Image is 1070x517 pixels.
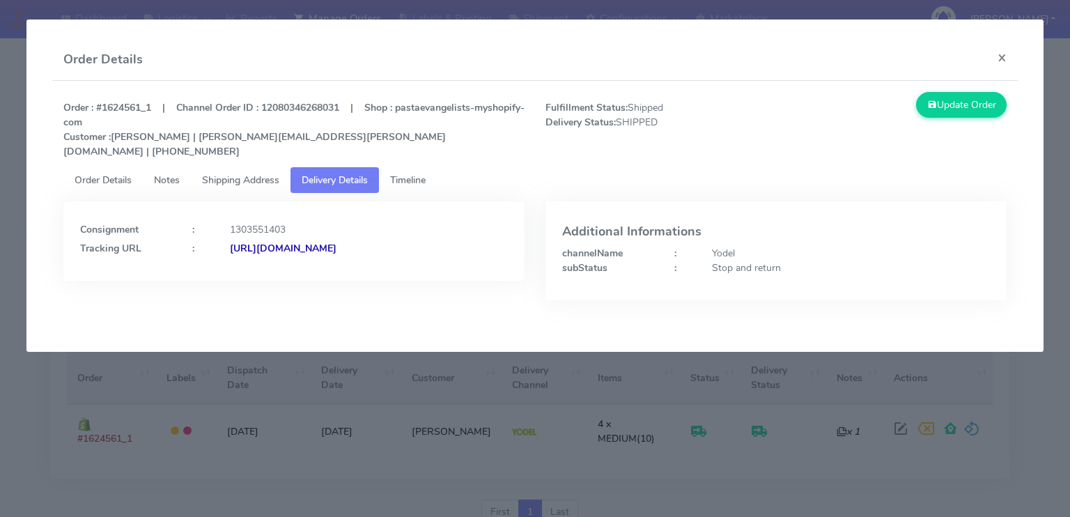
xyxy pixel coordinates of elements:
[192,242,194,255] strong: :
[230,242,336,255] strong: [URL][DOMAIN_NAME]
[80,223,139,236] strong: Consignment
[63,101,525,158] strong: Order : #1624561_1 | Channel Order ID : 12080346268031 | Shop : pastaevangelists-myshopify-com [P...
[63,167,1007,193] ul: Tabs
[75,173,132,187] span: Order Details
[674,261,676,275] strong: :
[545,101,628,114] strong: Fulfillment Status:
[202,173,279,187] span: Shipping Address
[562,225,990,239] h4: Additional Informations
[674,247,676,260] strong: :
[562,261,607,275] strong: subStatus
[390,173,426,187] span: Timeline
[535,100,776,159] span: Shipped SHIPPED
[219,222,518,237] div: 1303551403
[562,247,623,260] strong: channelName
[986,39,1018,76] button: Close
[916,92,1007,118] button: Update Order
[701,261,1000,275] div: Stop and return
[701,246,1000,261] div: Yodel
[63,50,143,69] h4: Order Details
[80,242,141,255] strong: Tracking URL
[545,116,616,129] strong: Delivery Status:
[192,223,194,236] strong: :
[63,130,111,144] strong: Customer :
[154,173,180,187] span: Notes
[302,173,368,187] span: Delivery Details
